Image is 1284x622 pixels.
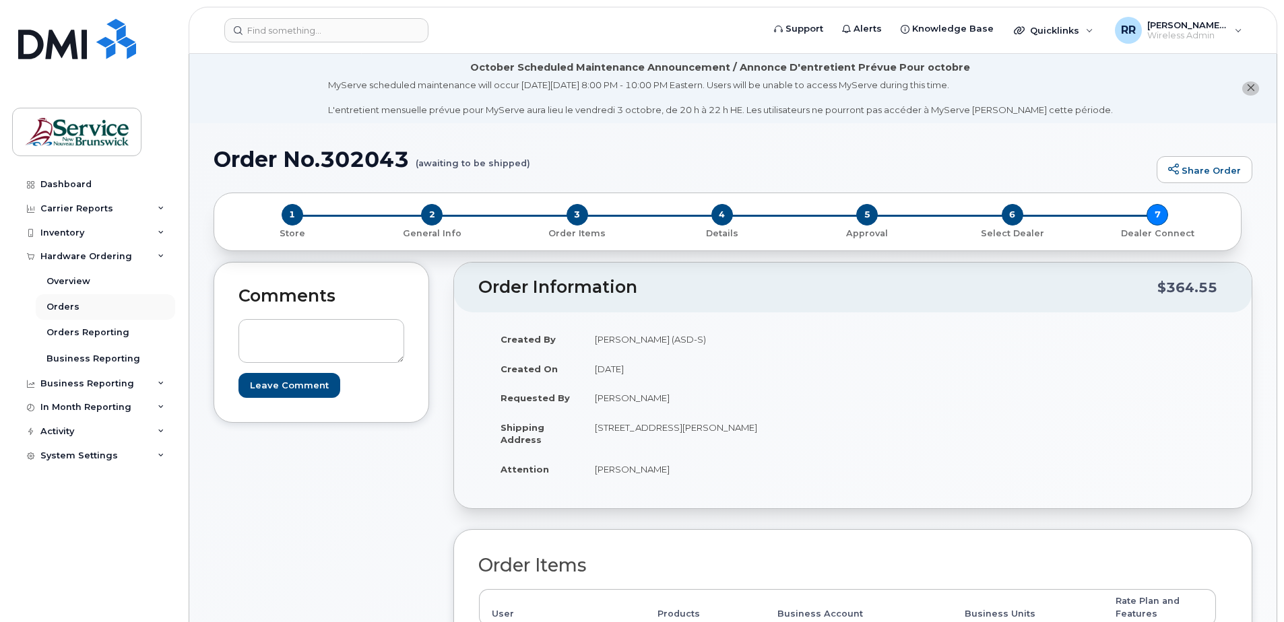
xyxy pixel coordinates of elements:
[505,226,649,240] a: 3 Order Items
[510,228,644,240] p: Order Items
[711,204,733,226] span: 4
[238,287,404,306] h2: Comments
[945,228,1079,240] p: Select Dealer
[940,226,1085,240] a: 6 Select Dealer
[238,373,340,398] input: Leave Comment
[795,226,940,240] a: 5 Approval
[282,204,303,226] span: 1
[225,226,359,240] a: 1 Store
[583,324,843,354] td: [PERSON_NAME] (ASD-S)
[1157,275,1217,300] div: $364.55
[421,204,443,226] span: 2
[856,204,878,226] span: 5
[416,147,530,168] small: (awaiting to be shipped)
[470,61,970,75] div: October Scheduled Maintenance Announcement / Annonce D'entretient Prévue Pour octobre
[1242,81,1259,96] button: close notification
[501,422,544,446] strong: Shipping Address
[583,383,843,413] td: [PERSON_NAME]
[583,454,843,484] td: [PERSON_NAME]
[230,228,354,240] p: Store
[478,555,1217,576] h2: Order Items
[583,354,843,384] td: [DATE]
[501,334,556,345] strong: Created By
[567,204,588,226] span: 3
[649,226,794,240] a: 4 Details
[478,278,1157,297] h2: Order Information
[655,228,789,240] p: Details
[328,79,1113,116] div: MyServe scheduled maintenance will occur [DATE][DATE] 8:00 PM - 10:00 PM Eastern. Users will be u...
[1157,156,1252,183] a: Share Order
[214,147,1150,171] h1: Order No.302043
[1002,204,1023,226] span: 6
[364,228,499,240] p: General Info
[501,392,570,403] strong: Requested By
[501,364,558,374] strong: Created On
[800,228,934,240] p: Approval
[359,226,504,240] a: 2 General Info
[583,413,843,454] td: [STREET_ADDRESS][PERSON_NAME]
[501,464,549,475] strong: Attention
